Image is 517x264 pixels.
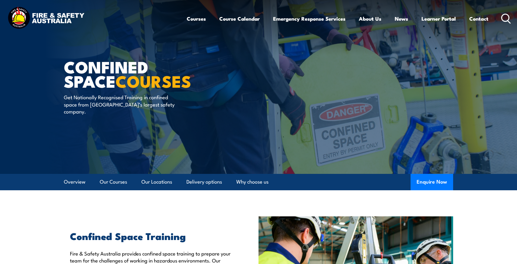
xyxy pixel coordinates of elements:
h2: Confined Space Training [70,232,231,240]
a: Courses [187,11,206,27]
a: About Us [359,11,381,27]
a: Course Calendar [219,11,260,27]
h1: Confined Space [64,59,214,88]
a: Contact [469,11,488,27]
a: News [395,11,408,27]
a: Delivery options [186,174,222,190]
a: Why choose us [236,174,269,190]
a: Our Courses [100,174,127,190]
a: Learner Portal [422,11,456,27]
a: Overview [64,174,85,190]
button: Enquire Now [411,174,453,190]
a: Our Locations [141,174,172,190]
a: Emergency Response Services [273,11,345,27]
strong: COURSES [116,68,191,93]
p: Get Nationally Recognised Training in confined space from [GEOGRAPHIC_DATA]’s largest safety comp... [64,93,175,115]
